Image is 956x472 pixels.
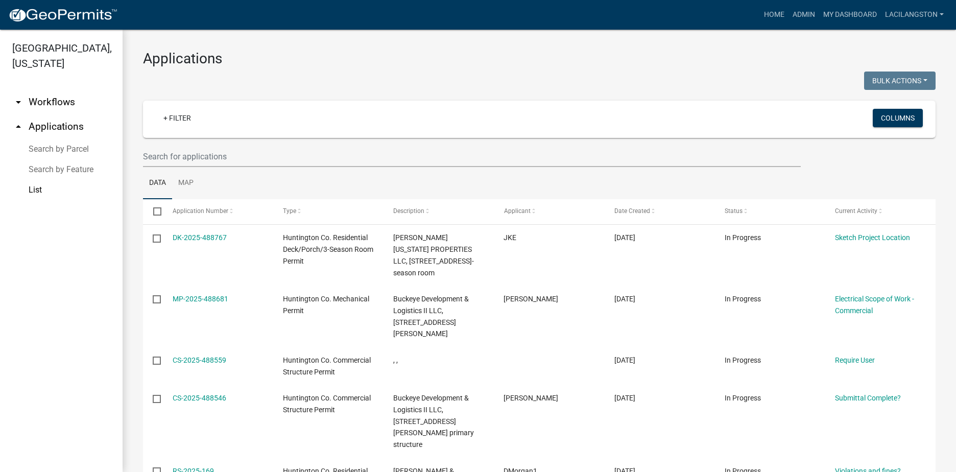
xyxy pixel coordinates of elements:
[881,5,948,25] a: LaciLangston
[173,356,226,364] a: CS-2025-488559
[162,199,273,224] datatable-header-cell: Application Number
[283,233,373,265] span: Huntington Co. Residential Deck/Porch/3-Season Room Permit
[12,121,25,133] i: arrow_drop_up
[835,207,877,215] span: Current Activity
[283,295,369,315] span: Huntington Co. Mechanical Permit
[494,199,604,224] datatable-header-cell: Applicant
[173,295,228,303] a: MP-2025-488681
[504,207,530,215] span: Applicant
[864,72,936,90] button: Bulk Actions
[384,199,494,224] datatable-header-cell: Description
[725,295,761,303] span: In Progress
[273,199,384,224] datatable-header-cell: Type
[393,233,474,276] span: BIGGS INDIANA PROPERTIES LLC, 414 Buckingham Ln, 3-season room
[614,356,635,364] span: 10/06/2025
[172,167,200,200] a: Map
[825,199,936,224] datatable-header-cell: Current Activity
[173,207,228,215] span: Application Number
[725,233,761,242] span: In Progress
[788,5,819,25] a: Admin
[873,109,923,127] button: Columns
[143,199,162,224] datatable-header-cell: Select
[725,356,761,364] span: In Progress
[725,207,743,215] span: Status
[143,50,936,67] h3: Applications
[835,394,901,402] a: Submittal Complete?
[173,233,227,242] a: DK-2025-488767
[173,394,226,402] a: CS-2025-488546
[283,207,296,215] span: Type
[725,394,761,402] span: In Progress
[143,146,801,167] input: Search for applications
[143,167,172,200] a: Data
[283,394,371,414] span: Huntington Co. Commercial Structure Permit
[393,394,474,449] span: Buckeye Development & Logistics II LLC, 226 E Hosler Rd, new primary structure
[155,109,199,127] a: + Filter
[393,295,469,338] span: Buckeye Development & Logistics II LLC, 226 E Hosler Rd, electrical
[614,394,635,402] span: 10/06/2025
[614,295,635,303] span: 10/06/2025
[12,96,25,108] i: arrow_drop_down
[504,233,516,242] span: JKE
[760,5,788,25] a: Home
[835,233,910,242] a: Sketch Project Location
[283,356,371,376] span: Huntington Co. Commercial Structure Permit
[393,207,424,215] span: Description
[504,295,558,303] span: Phil Vander Werf
[614,207,650,215] span: Date Created
[835,295,914,315] a: Electrical Scope of Work - Commercial
[393,356,398,364] span: , ,
[715,199,825,224] datatable-header-cell: Status
[604,199,714,224] datatable-header-cell: Date Created
[614,233,635,242] span: 10/06/2025
[819,5,881,25] a: My Dashboard
[835,356,875,364] a: Require User
[504,394,558,402] span: Carlos Suastegui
